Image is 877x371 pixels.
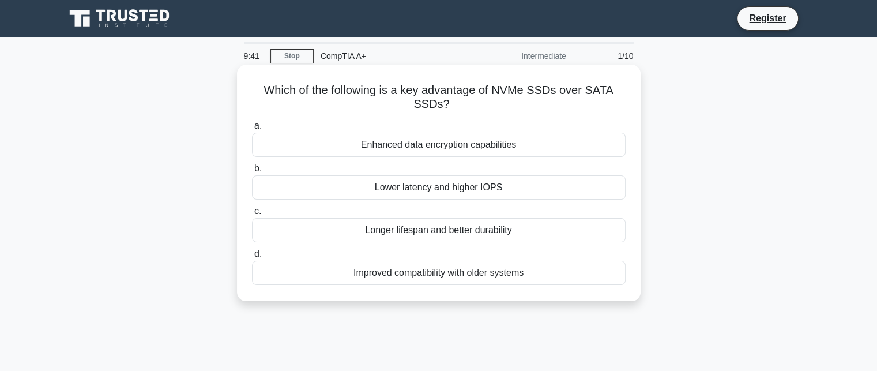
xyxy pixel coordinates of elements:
div: CompTIA A+ [314,44,472,68]
div: Intermediate [472,44,573,68]
div: Enhanced data encryption capabilities [252,133,626,157]
div: 9:41 [237,44,270,68]
h5: Which of the following is a key advantage of NVMe SSDs over SATA SSDs? [251,83,627,112]
div: Improved compatibility with older systems [252,261,626,285]
div: Lower latency and higher IOPS [252,175,626,200]
span: d. [254,249,262,258]
div: 1/10 [573,44,641,68]
span: c. [254,206,261,216]
span: b. [254,163,262,173]
div: Longer lifespan and better durability [252,218,626,242]
span: a. [254,121,262,130]
a: Register [742,11,793,25]
a: Stop [270,49,314,63]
